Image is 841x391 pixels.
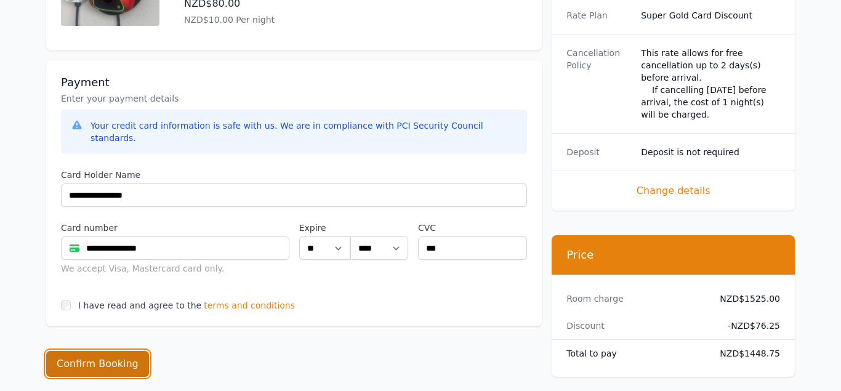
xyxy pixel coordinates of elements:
[91,119,517,144] div: Your credit card information is safe with us. We are in compliance with PCI Security Council stan...
[566,146,631,158] dt: Deposit
[418,222,527,234] label: CVC
[715,320,780,332] dd: - NZD$76.25
[566,183,780,198] span: Change details
[61,262,289,275] div: We accept Visa, Mastercard card only.
[566,347,706,360] dt: Total to pay
[566,9,631,22] dt: Rate Plan
[641,47,780,121] div: This rate allows for free cancellation up to 2 days(s) before arrival. If cancelling [DATE] befor...
[299,222,350,234] label: Expire
[566,320,706,332] dt: Discount
[641,9,780,22] dd: Super Gold Card Discount
[61,222,289,234] label: Card number
[715,347,780,360] dd: NZD$1448.75
[350,222,408,234] label: .
[78,300,201,310] label: I have read and agree to the
[61,92,527,105] p: Enter your payment details
[61,169,527,181] label: Card Holder Name
[641,146,780,158] dd: Deposit is not required
[566,47,631,121] dt: Cancellation Policy
[46,351,149,377] button: Confirm Booking
[715,292,780,305] dd: NZD$1525.00
[566,248,780,262] h3: Price
[61,75,527,90] h3: Payment
[566,292,706,305] dt: Room charge
[204,299,295,312] span: terms and conditions
[184,14,449,26] p: NZD$10.00 Per night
